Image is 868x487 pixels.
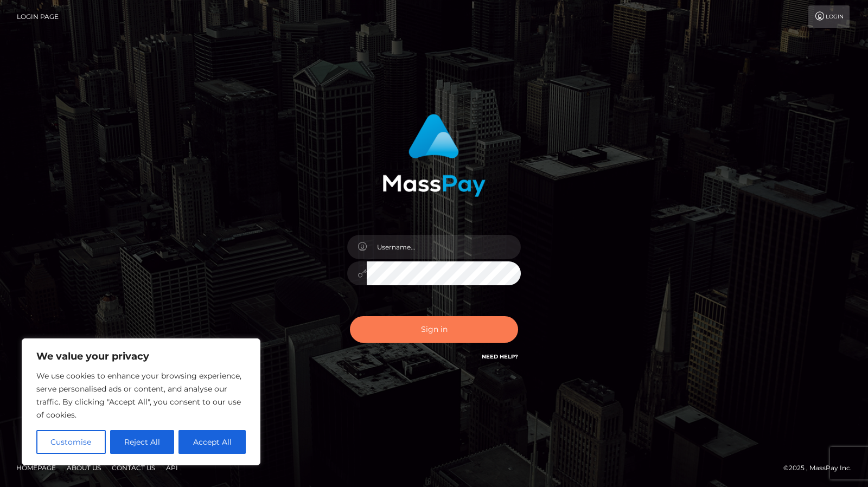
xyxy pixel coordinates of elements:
a: API [162,459,182,476]
button: Accept All [178,430,246,454]
button: Sign in [350,316,518,343]
div: © 2025 , MassPay Inc. [783,462,860,474]
a: Homepage [12,459,60,476]
a: Need Help? [482,353,518,360]
div: We value your privacy [22,338,260,465]
button: Customise [36,430,106,454]
p: We value your privacy [36,350,246,363]
img: MassPay Login [382,114,486,197]
a: Login [808,5,850,28]
p: We use cookies to enhance your browsing experience, serve personalised ads or content, and analys... [36,369,246,421]
input: Username... [367,235,521,259]
button: Reject All [110,430,175,454]
a: Login Page [17,5,59,28]
a: Contact Us [107,459,159,476]
a: About Us [62,459,105,476]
